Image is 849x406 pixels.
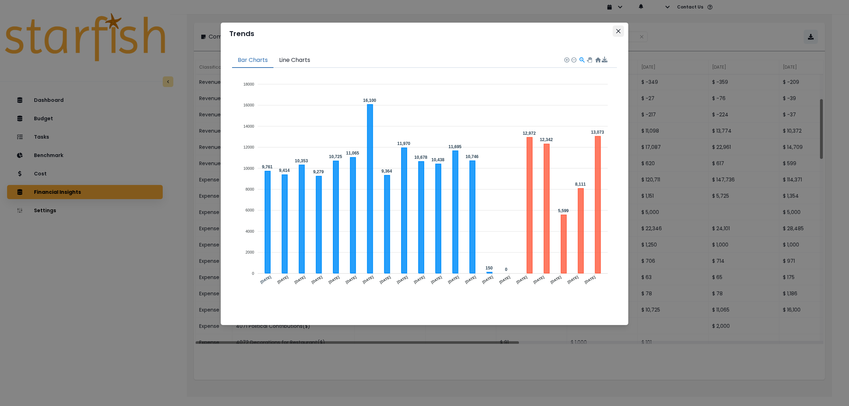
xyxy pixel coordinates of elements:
header: Trends [221,23,628,45]
tspan: [DATE] [379,275,391,284]
tspan: 14000 [243,124,254,128]
div: Reset Zoom [595,57,601,63]
tspan: [DATE] [328,275,340,284]
tspan: [DATE] [277,275,289,284]
tspan: [DATE] [567,275,579,284]
div: Panning [587,57,591,62]
tspan: 6000 [246,208,254,212]
div: Zoom In [564,57,569,62]
tspan: [DATE] [584,275,596,284]
tspan: [DATE] [447,275,460,284]
tspan: 8000 [246,187,254,191]
tspan: [DATE] [396,275,408,284]
tspan: 18000 [243,82,254,86]
tspan: [DATE] [413,275,425,284]
tspan: 16000 [243,103,254,107]
tspan: [DATE] [294,275,306,284]
tspan: 12000 [243,145,254,149]
tspan: 10000 [243,166,254,170]
tspan: [DATE] [260,275,272,284]
button: Close [613,25,624,37]
tspan: [DATE] [498,275,510,284]
tspan: 0 [252,271,254,275]
button: Bar Charts [232,53,273,68]
button: Line Charts [273,53,316,68]
tspan: 2000 [246,250,254,254]
img: download-solid.76f27b67513bc6e4b1a02da61d3a2511.svg [602,57,608,63]
tspan: [DATE] [550,275,562,284]
div: Menu [602,57,608,63]
tspan: [DATE] [362,275,374,284]
tspan: [DATE] [464,275,477,284]
tspan: [DATE] [481,275,493,284]
tspan: [DATE] [345,275,357,284]
div: Selection Zoom [579,57,585,63]
tspan: [DATE] [431,275,443,284]
tspan: [DATE] [516,275,528,284]
tspan: [DATE] [311,275,323,284]
tspan: 4000 [246,229,254,233]
div: Zoom Out [571,57,576,62]
tspan: [DATE] [533,275,545,284]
